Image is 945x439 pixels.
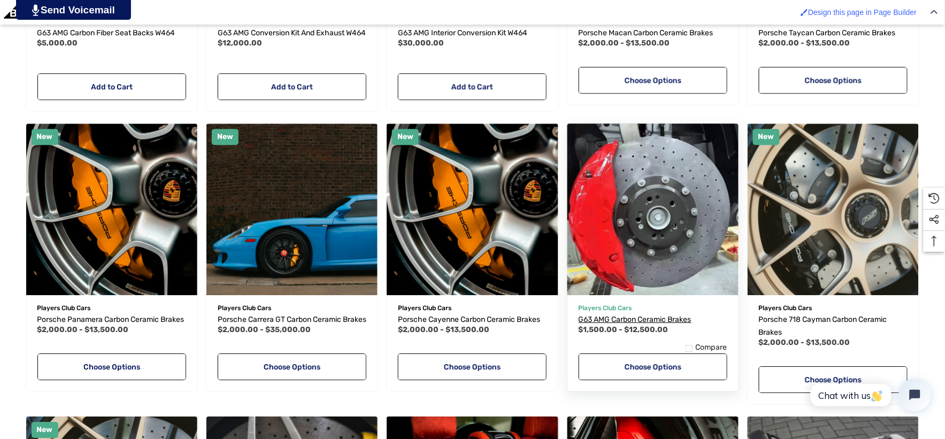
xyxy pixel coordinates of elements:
a: Choose Options [579,353,727,380]
a: Choose Options [759,366,908,393]
span: New [397,132,413,141]
span: $5,000.00 [37,38,78,48]
svg: Top [924,236,945,247]
a: Choose Options [579,67,727,94]
span: $30,000.00 [398,38,444,48]
a: G63 AMG Carbon Fiber Seat Backs W464,$5,000.00 [37,27,186,40]
a: Add to Cart [398,73,547,100]
a: G63 AMG Carbon Ceramic Brakes,Price range from $1,500.00 to $12,500.00 [567,124,739,295]
p: Players Club Cars [218,301,366,315]
a: Porsche Cayenne Carbon Ceramic Brakes,Price range from $2,000.00 to $13,500.00 [387,124,558,295]
a: Add to Cart [37,73,186,100]
span: $2,000.00 - $13,500.00 [759,338,850,347]
a: G63 AMG Conversion Kit and Exhaust W464,$12,000.00 [218,27,366,40]
p: Players Club Cars [759,301,908,315]
img: Enabled brush for page builder edit. [801,9,808,16]
span: New [217,132,233,141]
a: Porsche Carrera GT Carbon Ceramic Brakes,Price range from $2,000.00 to $35,000.00 [218,313,366,326]
span: Design this page in Page Builder [808,8,917,17]
span: $12,000.00 [218,38,262,48]
p: Players Club Cars [579,301,727,315]
span: New [37,132,53,141]
span: G63 AMG Interior Conversion Kit W464 [398,28,527,37]
span: New [37,425,53,434]
iframe: Tidio Chat [799,370,940,420]
a: Choose Options [398,353,547,380]
a: Choose Options [218,353,366,380]
a: G63 AMG Interior Conversion Kit W464,$30,000.00 [398,27,547,40]
a: Porsche Panamera Carbon Ceramic Brakes,Price range from $2,000.00 to $13,500.00 [37,313,186,326]
img: Porsche 718 Cayman Carbon Ceramic Brakes For Sale [748,124,919,295]
img: PjwhLS0gR2VuZXJhdG9yOiBHcmF2aXQuaW8gLS0+PHN2ZyB4bWxucz0iaHR0cDovL3d3dy53My5vcmcvMjAwMC9zdmciIHhtb... [32,4,39,16]
p: Players Club Cars [37,301,186,315]
span: G63 AMG Carbon Ceramic Brakes [579,315,692,324]
a: G63 AMG Carbon Ceramic Brakes,Price range from $1,500.00 to $12,500.00 [579,313,727,326]
span: $2,000.00 - $13,500.00 [398,325,489,334]
a: Porsche Carrera GT Carbon Ceramic Brakes,Price range from $2,000.00 to $35,000.00 [206,124,378,295]
span: Porsche Cayenne Carbon Ceramic Brakes [398,315,540,324]
a: Choose Options [759,67,908,94]
a: Enabled brush for page builder edit. Design this page in Page Builder [795,3,922,22]
a: Porsche 718 Cayman Carbon Ceramic Brakes,Price range from $2,000.00 to $13,500.00 [759,313,908,339]
span: New [758,132,774,141]
a: Choose Options [37,353,186,380]
svg: Social Media [929,214,940,225]
img: Porsche Carrera GT Carbon Ceramic Brakes [206,124,378,295]
span: Porsche Macan Carbon Ceramic Brakes [579,28,713,37]
a: Porsche Macan Carbon Ceramic Brakes,Price range from $2,000.00 to $13,500.00 [579,27,727,40]
span: $2,000.00 - $13,500.00 [37,325,129,334]
img: Porsche Panamera Carbon Ceramic Brakes For Sale [26,124,197,295]
span: Porsche Taycan Carbon Ceramic Brakes [759,28,896,37]
span: Porsche Panamera Carbon Ceramic Brakes [37,315,185,324]
span: G63 AMG Carbon Fiber Seat Backs W464 [37,28,175,37]
a: Porsche Panamera Carbon Ceramic Brakes,Price range from $2,000.00 to $13,500.00 [26,124,197,295]
svg: Recently Viewed [929,193,940,204]
p: Players Club Cars [398,301,547,315]
span: Porsche 718 Cayman Carbon Ceramic Brakes [759,315,887,337]
a: Porsche 718 Cayman Carbon Ceramic Brakes,Price range from $2,000.00 to $13,500.00 [748,124,919,295]
span: Compare [695,343,727,352]
a: Porsche Cayenne Carbon Ceramic Brakes,Price range from $2,000.00 to $13,500.00 [398,313,547,326]
span: $2,000.00 - $13,500.00 [579,38,670,48]
span: $2,000.00 - $35,000.00 [218,325,311,334]
span: G63 AMG Conversion Kit and Exhaust W464 [218,28,366,37]
span: $2,000.00 - $13,500.00 [759,38,850,48]
img: G63 AMG Carbon Ceramic Brakes [559,115,747,303]
a: Porsche Taycan Carbon Ceramic Brakes,Price range from $2,000.00 to $13,500.00 [759,27,908,40]
span: Porsche Carrera GT Carbon Ceramic Brakes [218,315,366,324]
img: Close Admin Bar [931,10,938,14]
a: Add to Cart [218,73,366,100]
span: $1,500.00 - $12,500.00 [579,325,669,334]
img: Porsche Cayenne Carbon Ceramic Brakes For Sale [387,124,558,295]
